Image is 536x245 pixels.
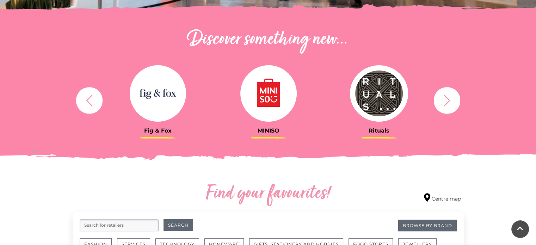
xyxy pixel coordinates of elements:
[329,65,429,134] a: Rituals
[164,219,193,231] button: Search
[218,127,319,134] h3: MINISO
[108,65,208,134] a: Fig & Fox
[329,127,429,134] h3: Rituals
[108,127,208,134] h3: Fig & Fox
[73,29,464,51] h2: Discover something new...
[80,219,159,231] input: Search for retailers
[424,193,461,203] a: Centre map
[218,65,319,134] a: MINISO
[398,220,457,231] a: Browse By Brand
[140,183,397,205] h2: Find your favourites!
